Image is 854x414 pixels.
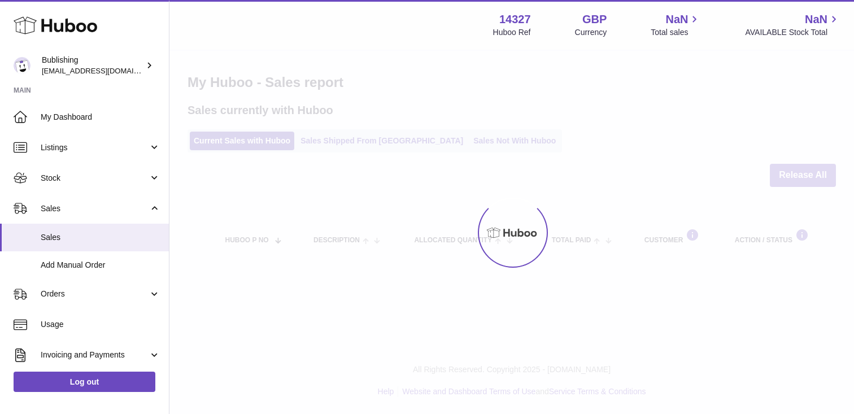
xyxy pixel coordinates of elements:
[14,57,30,74] img: internalAdmin-14327@internal.huboo.com
[41,350,149,360] span: Invoicing and Payments
[41,112,160,123] span: My Dashboard
[41,173,149,184] span: Stock
[41,142,149,153] span: Listings
[499,12,531,27] strong: 14327
[651,12,701,38] a: NaN Total sales
[41,203,149,214] span: Sales
[745,12,840,38] a: NaN AVAILABLE Stock Total
[575,27,607,38] div: Currency
[41,232,160,243] span: Sales
[665,12,688,27] span: NaN
[745,27,840,38] span: AVAILABLE Stock Total
[493,27,531,38] div: Huboo Ref
[42,55,143,76] div: Bublishing
[41,260,160,271] span: Add Manual Order
[14,372,155,392] a: Log out
[41,289,149,299] span: Orders
[651,27,701,38] span: Total sales
[805,12,827,27] span: NaN
[41,319,160,330] span: Usage
[582,12,607,27] strong: GBP
[42,66,166,75] span: [EMAIL_ADDRESS][DOMAIN_NAME]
